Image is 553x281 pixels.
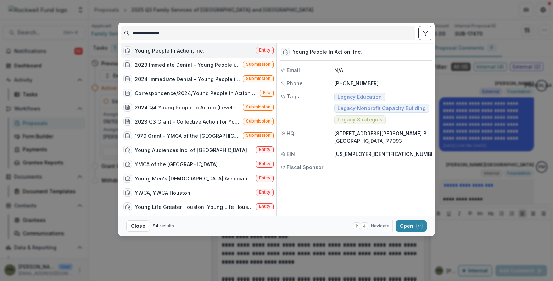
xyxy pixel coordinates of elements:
[246,133,270,138] span: Submission
[259,190,270,195] span: Entity
[287,150,295,158] span: EIN
[259,204,270,209] span: Entity
[263,90,270,95] span: File
[259,175,270,180] span: Entity
[135,203,253,211] div: Young Life Greater Houston, Young Life Houston
[334,130,431,145] p: [STREET_ADDRESS][PERSON_NAME] B [GEOGRAPHIC_DATA] 77093
[135,132,240,140] div: 1979 Grant - YMCA of the [GEOGRAPHIC_DATA] Area (Gen Assoc) (To help underprivileged young people)
[337,117,382,123] span: Legacy Strategies
[246,104,270,109] span: Submission
[287,93,299,100] span: Tags
[337,106,426,112] span: Legacy Nonprofit Capacity Building
[259,147,270,152] span: Entity
[135,175,253,182] div: Young Men's [DEMOGRAPHIC_DATA] Association of the Greater Houston Area (Downtown Branch)
[337,94,382,100] span: Legacy Education
[135,118,240,125] div: 2023 Q3 Grant - Collective Action for Youth (Housing Guide for Young People Experiencing Homeless...
[259,161,270,166] span: Entity
[135,161,218,168] div: YMCA of the [GEOGRAPHIC_DATA]
[396,220,427,232] button: Open
[287,66,300,74] span: Email
[135,47,204,54] div: Young People In Action, Inc.
[371,223,390,229] span: Navigate
[153,223,158,228] span: 84
[334,150,439,158] p: [US_EMPLOYER_IDENTIFICATION_NUMBER]
[418,26,432,40] button: toggle filters
[334,66,431,74] p: N/A
[135,75,240,83] div: 2024 Immediate Denial - Young People in Action, Inc. (General operating support)
[135,104,240,111] div: 2024 Q4 Young People In Action (Level-Up Mentoring Program)
[246,62,270,67] span: Submission
[135,90,257,97] div: Correspondence/2024/Young People in Action 2024 Grant Agreement Letter.pdf
[126,220,150,232] button: Close
[287,80,303,87] span: Phone
[246,119,270,124] span: Submission
[135,189,190,196] div: YWCA, YWCA Houston
[259,48,270,53] span: Entity
[287,130,294,137] span: HQ
[135,146,247,154] div: Young Audiences Inc. of [GEOGRAPHIC_DATA]
[160,223,174,228] span: results
[135,61,240,69] div: 2023 Immediate Denial - Young People in Action, Inc. (Collaborative initiatives with Parents, Pas...
[292,49,362,55] div: Young People In Action, Inc.
[246,76,270,81] span: Submission
[287,163,323,171] span: Fiscal Sponsor
[334,80,431,87] p: [PHONE_NUMBER]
